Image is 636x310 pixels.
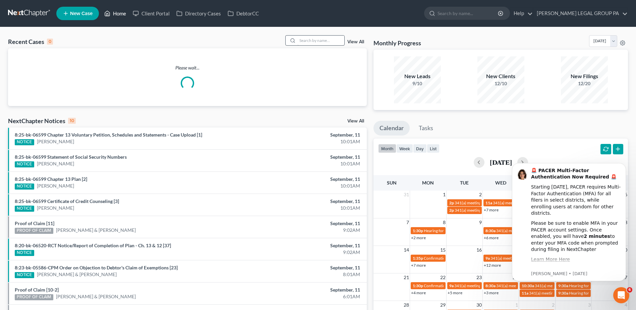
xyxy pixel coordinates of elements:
span: 341(a) meeting for [PERSON_NAME] [535,283,599,288]
span: 16 [476,246,482,254]
a: +7 more [411,263,426,268]
span: 9a [449,283,454,288]
span: 341(a) meeting for [PERSON_NAME] & [PERSON_NAME] [455,200,555,205]
a: [PERSON_NAME] & [PERSON_NAME] [56,227,136,234]
div: September, 11 [249,220,360,227]
a: Tasks [413,121,439,136]
div: New Filings [561,72,608,80]
span: 8 [442,218,446,226]
span: 341(a) meeting for [PERSON_NAME] [529,291,594,296]
span: Wed [495,180,506,186]
div: NextChapter Notices [8,117,76,125]
span: 341(a) meeting for [PERSON_NAME] [496,228,561,233]
div: 10 [68,118,76,124]
div: 6:01AM [249,293,360,300]
span: 15 [440,246,446,254]
a: [PERSON_NAME] [37,138,74,145]
span: 1:35p [413,256,423,261]
span: 2p [449,200,454,205]
iframe: Intercom notifications message [502,157,636,285]
div: NOTICE [15,206,34,212]
span: 11a [485,200,492,205]
div: PROOF OF CLAIM [15,294,53,300]
span: Sun [387,180,397,186]
i: We use the Salesforce Authenticator app for MFA at NextChapter and other users are reporting the ... [29,110,119,135]
span: 11a [522,291,528,296]
span: 30 [476,301,482,309]
div: NOTICE [15,139,34,145]
div: 9/10 [394,80,441,87]
p: Please wait... [8,64,367,71]
div: 0 [47,39,53,45]
p: Message from Emma, sent 5w ago [29,114,119,120]
a: +7 more [484,207,499,212]
span: 9:30a [558,291,568,296]
a: DebtorCC [224,7,262,19]
button: week [396,144,413,153]
span: 31 [403,191,410,199]
a: Calendar [373,121,410,136]
span: 2p [449,208,454,213]
input: Search by name... [438,7,499,19]
div: September, 11 [249,176,360,183]
div: September, 11 [249,287,360,293]
span: 22 [440,273,446,281]
span: 14 [403,246,410,254]
span: New Case [70,11,93,16]
span: 3 [587,301,591,309]
div: 10:01AM [249,138,360,145]
a: +5 more [448,290,462,295]
a: 8:25-bk-06599 Statement of Social Security Numbers [15,154,127,160]
span: 341(a) meeting for [PERSON_NAME] [496,283,561,288]
h3: Monthly Progress [373,39,421,47]
a: +6 more [484,235,499,240]
div: September, 11 [249,242,360,249]
a: Proof of Claim [11] [15,220,54,226]
a: +12 more [484,263,501,268]
span: 9a [485,256,490,261]
div: NOTICE [15,250,34,256]
span: 2 [478,191,482,199]
span: 10:30a [522,283,534,288]
a: Directory Cases [173,7,224,19]
span: Hearing for [PERSON_NAME] [424,228,476,233]
span: Confirmation hearing for [PERSON_NAME] & [PERSON_NAME] [424,283,535,288]
div: Recent Cases [8,38,53,46]
span: 8:30a [485,283,496,288]
div: 8:01AM [249,271,360,278]
div: 10:01AM [249,205,360,211]
div: 9:02AM [249,249,360,256]
a: [PERSON_NAME] [37,160,74,167]
div: NOTICE [15,184,34,190]
iframe: Intercom live chat [613,287,629,303]
span: 8:30a [485,228,496,233]
a: 8:25-bk-06599 Chapter 13 Plan [2] [15,176,87,182]
span: 7 [406,218,410,226]
a: +4 more [411,290,426,295]
div: 10:01AM [249,160,360,167]
span: 21 [403,273,410,281]
a: [PERSON_NAME] [37,205,74,211]
a: View All [347,40,364,44]
span: 28 [403,301,410,309]
input: Search by name... [297,36,344,45]
div: 10:01AM [249,183,360,189]
div: 12/20 [561,80,608,87]
span: 341(a) meeting for [PERSON_NAME] [454,283,519,288]
div: September, 11 [249,198,360,205]
a: [PERSON_NAME] [37,183,74,189]
a: Proof of Claim [10-2] [15,287,59,293]
span: 341(a) meeting for [PERSON_NAME] & [PERSON_NAME] [493,200,593,205]
div: NOTICE [15,272,34,278]
a: 8:23-bk-05586-CPM Order on Objection to Debtor's Claim of Exemptions [23] [15,265,178,270]
a: [PERSON_NAME] & [PERSON_NAME] [56,293,136,300]
a: View All [347,119,364,123]
div: September, 11 [249,154,360,160]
